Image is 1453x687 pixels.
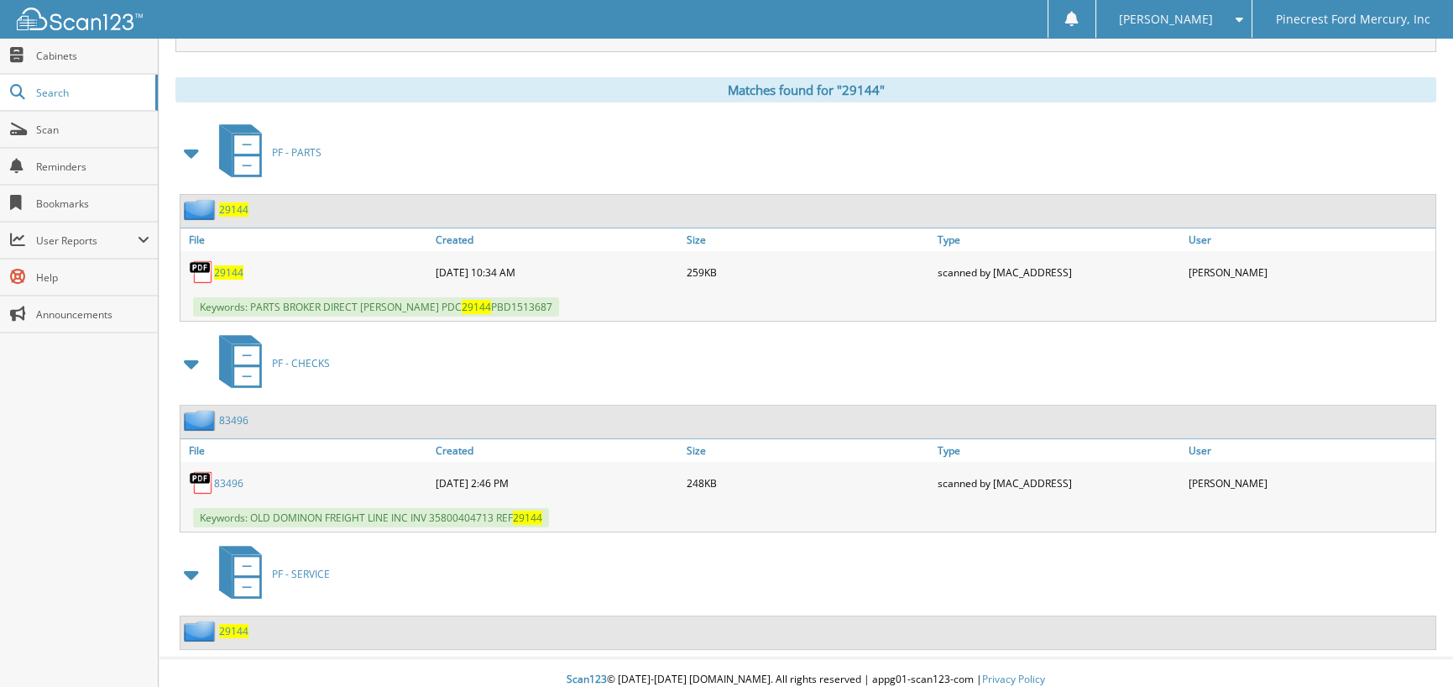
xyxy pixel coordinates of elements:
[36,86,147,100] span: Search
[180,439,431,462] a: File
[36,233,138,248] span: User Reports
[180,228,431,251] a: File
[272,145,321,160] span: PF - PARTS
[933,466,1184,500] div: scanned by [MAC_ADDRESS]
[1184,439,1435,462] a: User
[682,439,933,462] a: Size
[193,508,549,527] span: Keywords: OLD DOMINON FREIGHT LINE INC INV 35800404713 REF
[184,621,219,642] img: folder2.png
[209,330,330,396] a: PF - CHECKS
[431,439,682,462] a: Created
[682,228,933,251] a: Size
[1276,14,1430,24] span: Pinecrest Ford Mercury, Inc
[682,466,933,500] div: 248KB
[1184,466,1435,500] div: [PERSON_NAME]
[219,202,248,217] a: 29144
[1184,228,1435,251] a: User
[682,255,933,289] div: 259KB
[36,123,149,137] span: Scan
[36,307,149,322] span: Announcements
[209,119,321,186] a: PF - PARTS
[36,160,149,174] span: Reminders
[36,49,149,63] span: Cabinets
[219,413,248,427] a: 83496
[513,511,542,525] span: 29144
[175,77,1436,102] div: Matches found for "29144"
[219,624,248,638] a: 29144
[933,228,1184,251] a: Type
[567,672,607,686] span: Scan123
[214,265,243,280] a: 29144
[272,567,330,581] span: PF - SERVICE
[1369,606,1453,687] iframe: Chat Widget
[36,197,149,211] span: Bookmarks
[431,228,682,251] a: Created
[17,8,143,30] img: scan123-logo-white.svg
[184,199,219,220] img: folder2.png
[209,541,330,607] a: PF - SERVICE
[189,260,214,285] img: PDF.png
[193,297,559,317] span: Keywords: PARTS BROKER DIRECT [PERSON_NAME] PDC PBD1513687
[189,470,214,496] img: PDF.png
[1184,255,1435,289] div: [PERSON_NAME]
[272,356,330,370] span: PF - CHECKS
[214,476,243,490] a: 83496
[431,466,682,500] div: [DATE] 2:46 PM
[431,255,682,289] div: [DATE] 10:34 AM
[982,672,1045,686] a: Privacy Policy
[462,300,491,314] span: 29144
[184,410,219,431] img: folder2.png
[36,270,149,285] span: Help
[1119,14,1213,24] span: [PERSON_NAME]
[933,255,1184,289] div: scanned by [MAC_ADDRESS]
[933,439,1184,462] a: Type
